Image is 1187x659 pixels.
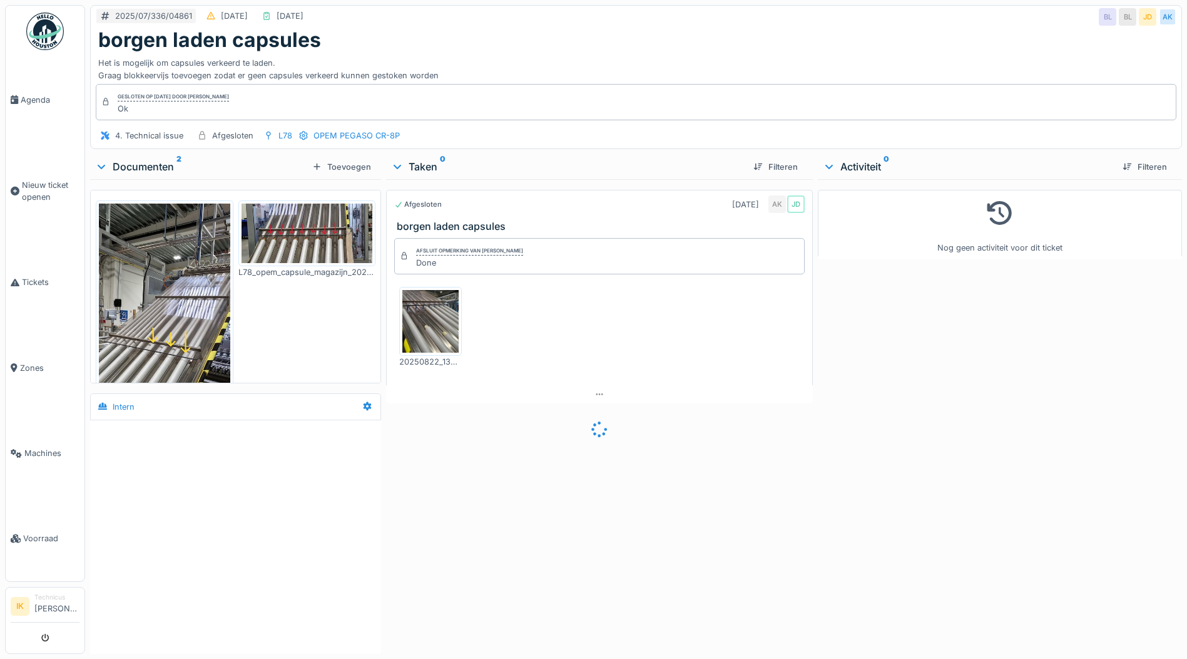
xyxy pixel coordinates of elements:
[26,13,64,50] img: Badge_color-CXgf-gQk.svg
[732,199,759,210] div: [DATE]
[23,532,79,544] span: Voorraad
[787,195,805,213] div: JD
[884,159,889,174] sup: 0
[99,204,230,437] img: np52c1uv84ogq3gygnqwu1hecjku
[113,401,135,413] div: Intern
[313,130,400,142] div: OPEM PEGASO CR-8P
[6,496,84,581] a: Voorraad
[277,10,303,22] div: [DATE]
[6,240,84,325] a: Tickets
[24,447,79,459] span: Machines
[22,179,79,203] span: Nieuw ticket openen
[391,159,743,174] div: Taken
[6,57,84,142] a: Agenda
[397,221,807,232] h3: borgen laden capsules
[98,52,1174,81] div: Het is mogelijk om capsules verkeerd te laden. Graag blokkeervijs toevoegen zodat er geen capsule...
[402,290,459,353] img: ij1px60eoggzz1pzu6icubum1e30
[440,159,446,174] sup: 0
[22,276,79,288] span: Tickets
[21,94,79,106] span: Agenda
[307,158,376,175] div: Toevoegen
[1118,158,1172,175] div: Filteren
[11,593,79,623] a: IK Technicus[PERSON_NAME]
[176,159,181,174] sup: 2
[6,325,84,410] a: Zones
[826,195,1174,254] div: Nog geen activiteit voor dit ticket
[238,266,376,278] div: L78_opem_capsule_magazijn_20240214_102137.jpg
[394,199,442,210] div: Afgesloten
[1119,8,1136,26] div: BL
[118,93,229,101] div: Gesloten op [DATE] door [PERSON_NAME]
[11,597,29,616] li: IK
[242,204,373,262] img: 4m318anljsq1prkw4nf29zqjstkm
[221,10,248,22] div: [DATE]
[399,356,462,368] div: 20250822_135736.jpg
[748,158,803,175] div: Filteren
[118,103,229,115] div: Ok
[95,159,307,174] div: Documenten
[416,247,523,256] div: Afsluit opmerking van [PERSON_NAME]
[1159,8,1176,26] div: AK
[115,10,192,22] div: 2025/07/336/04861
[278,130,292,142] div: L78
[768,195,786,213] div: AK
[115,130,183,142] div: 4. Technical issue
[34,593,79,602] div: Technicus
[212,130,253,142] div: Afgesloten
[20,362,79,374] span: Zones
[6,142,84,240] a: Nieuw ticket openen
[6,411,84,496] a: Machines
[416,257,523,269] div: Done
[823,159,1113,174] div: Activiteit
[34,593,79,620] li: [PERSON_NAME]
[98,28,321,52] h1: borgen laden capsules
[1139,8,1156,26] div: JD
[1099,8,1116,26] div: BL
